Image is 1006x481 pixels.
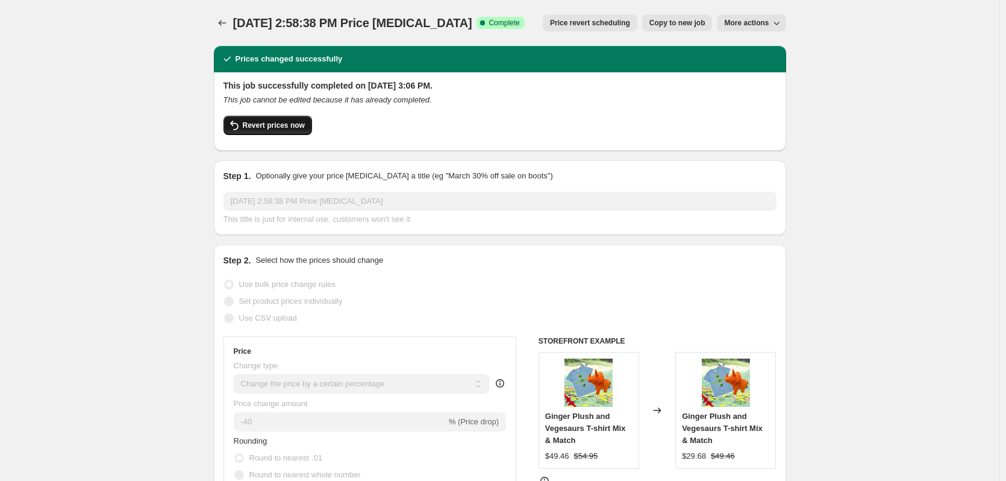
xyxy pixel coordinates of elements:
[234,436,267,445] span: Rounding
[223,254,251,266] h2: Step 2.
[243,121,305,130] span: Revert prices now
[223,192,776,211] input: 30% off holiday sale
[234,399,308,408] span: Price change amount
[239,280,336,289] span: Use bulk price change rules
[550,18,630,28] span: Price revert scheduling
[711,450,735,462] strike: $49.46
[236,53,343,65] h2: Prices changed successfully
[249,470,361,479] span: Round to nearest whole number
[717,14,786,31] button: More actions
[223,170,251,182] h2: Step 1.
[724,18,769,28] span: More actions
[223,215,410,224] span: This title is just for internal use, customers won't see it
[682,450,706,462] div: $29.68
[574,450,598,462] strike: $54.95
[234,361,278,370] span: Change type
[449,417,499,426] span: % (Price drop)
[255,170,552,182] p: Optionally give your price [MEDICAL_DATA] a title (eg "March 30% off sale on boots")
[234,412,446,432] input: -15
[239,297,343,306] span: Set product prices individually
[234,347,251,356] h3: Price
[682,412,763,445] span: Ginger Plush and Vegesaurs T-shirt Mix & Match
[543,14,637,31] button: Price revert scheduling
[545,412,626,445] span: Ginger Plush and Vegesaurs T-shirt Mix & Match
[255,254,383,266] p: Select how the prices should change
[494,377,506,389] div: help
[233,16,472,30] span: [DATE] 2:58:38 PM Price [MEDICAL_DATA]
[649,18,705,28] span: Copy to new job
[539,336,776,346] h6: STOREFRONT EXAMPLE
[564,359,613,407] img: GingerPlush_GiftPack_T-shirts_VEGESAURS_1660d34e-77e1-4110-b366-54fe25543695_80x.jpg
[702,359,750,407] img: GingerPlush_GiftPack_T-shirts_VEGESAURS_1660d34e-77e1-4110-b366-54fe25543695_80x.jpg
[249,453,322,462] span: Round to nearest .01
[489,18,519,28] span: Complete
[223,116,312,135] button: Revert prices now
[214,14,231,31] button: Price change jobs
[223,95,432,104] i: This job cannot be edited because it has already completed.
[545,450,569,462] div: $49.46
[642,14,713,31] button: Copy to new job
[239,313,297,322] span: Use CSV upload
[223,80,776,92] h2: This job successfully completed on [DATE] 3:06 PM.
